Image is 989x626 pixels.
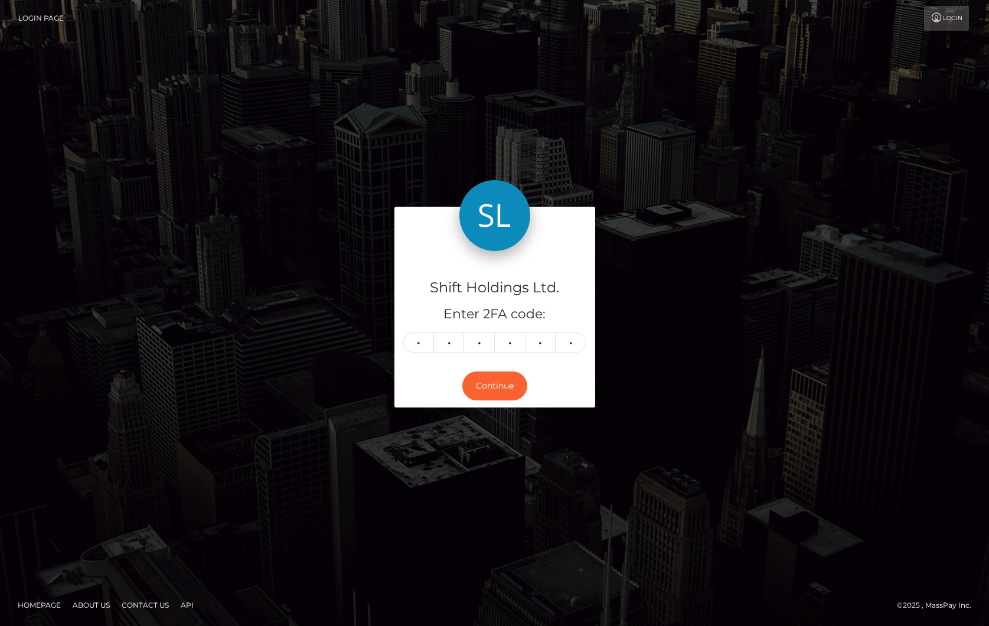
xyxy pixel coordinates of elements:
[462,371,527,400] button: Continue
[924,6,969,31] a: Login
[68,596,115,614] a: About Us
[176,596,198,614] a: API
[403,278,586,298] h4: Shift Holdings Ltd.
[459,180,530,251] img: Shift Holdings Ltd.
[897,599,980,612] div: © 2025 , MassPay Inc.
[18,6,64,31] a: Login Page
[117,596,174,614] a: Contact Us
[403,305,586,324] h5: Enter 2FA code:
[13,596,66,614] a: Homepage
